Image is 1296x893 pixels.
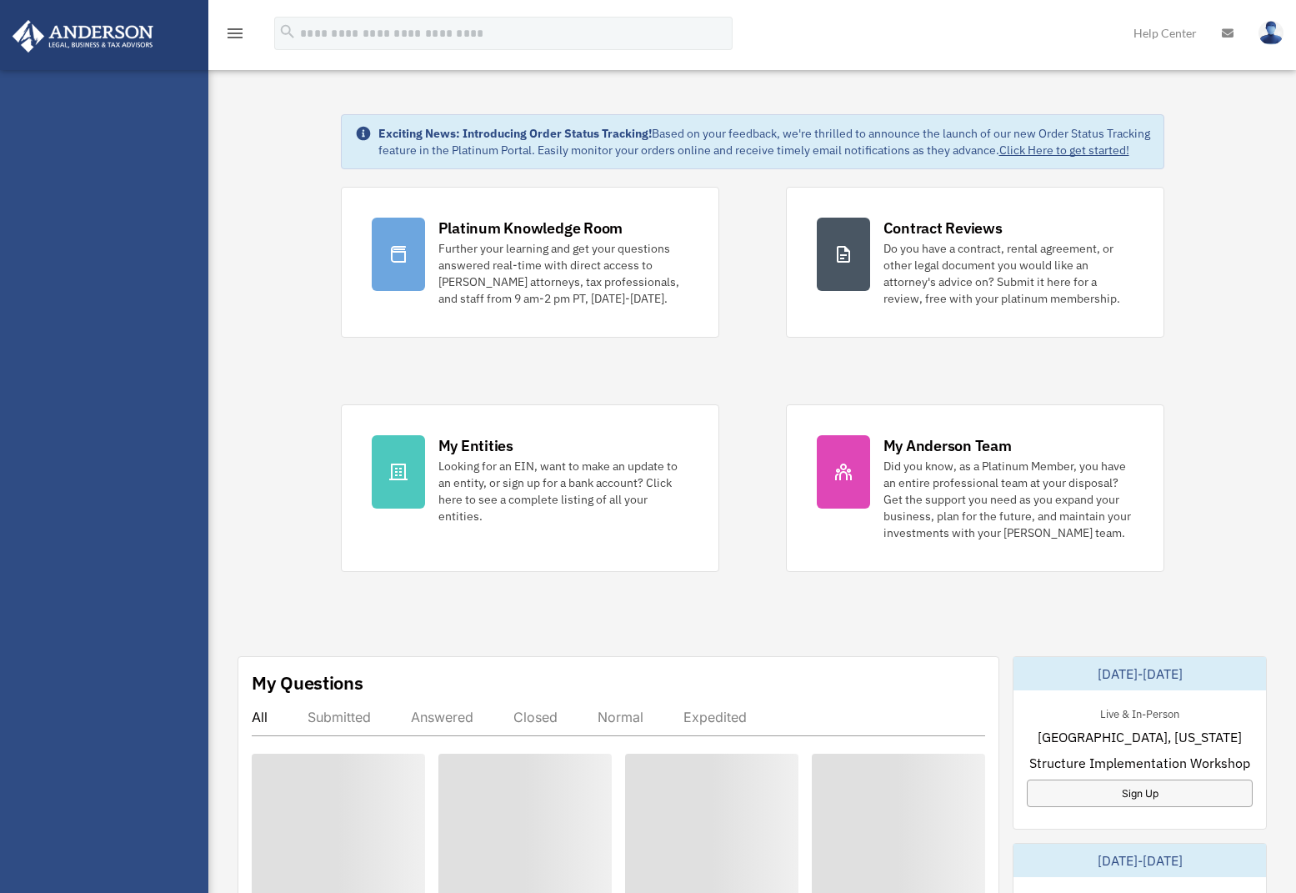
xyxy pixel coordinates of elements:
div: Expedited [683,709,747,725]
a: Platinum Knowledge Room Further your learning and get your questions answered real-time with dire... [341,187,719,338]
div: [DATE]-[DATE] [1013,657,1266,690]
img: User Pic [1258,21,1283,45]
div: Further your learning and get your questions answered real-time with direct access to [PERSON_NAM... [438,240,688,307]
div: Looking for an EIN, want to make an update to an entity, or sign up for a bank account? Click her... [438,458,688,524]
a: My Anderson Team Did you know, as a Platinum Member, you have an entire professional team at your... [786,404,1164,572]
a: My Entities Looking for an EIN, want to make an update to an entity, or sign up for a bank accoun... [341,404,719,572]
div: [DATE]-[DATE] [1013,844,1266,877]
div: My Questions [252,670,363,695]
div: Contract Reviews [883,218,1003,238]
div: Answered [411,709,473,725]
div: Submitted [308,709,371,725]
div: Did you know, as a Platinum Member, you have an entire professional team at your disposal? Get th... [883,458,1133,541]
img: Anderson Advisors Platinum Portal [8,20,158,53]
a: Contract Reviews Do you have a contract, rental agreement, or other legal document you would like... [786,187,1164,338]
div: My Anderson Team [883,435,1012,456]
div: My Entities [438,435,513,456]
a: Sign Up [1027,780,1253,807]
i: search [278,23,297,41]
div: Platinum Knowledge Room [438,218,623,238]
div: All [252,709,268,725]
i: menu [225,23,245,43]
div: Live & In-Person [1087,704,1193,721]
div: Closed [513,709,558,725]
div: Do you have a contract, rental agreement, or other legal document you would like an attorney's ad... [883,240,1133,307]
span: Structure Implementation Workshop [1029,753,1250,773]
span: [GEOGRAPHIC_DATA], [US_STATE] [1038,727,1242,747]
strong: Exciting News: Introducing Order Status Tracking! [378,126,652,141]
div: Normal [598,709,643,725]
a: menu [225,29,245,43]
a: Click Here to get started! [999,143,1129,158]
div: Based on your feedback, we're thrilled to announce the launch of our new Order Status Tracking fe... [378,125,1150,158]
